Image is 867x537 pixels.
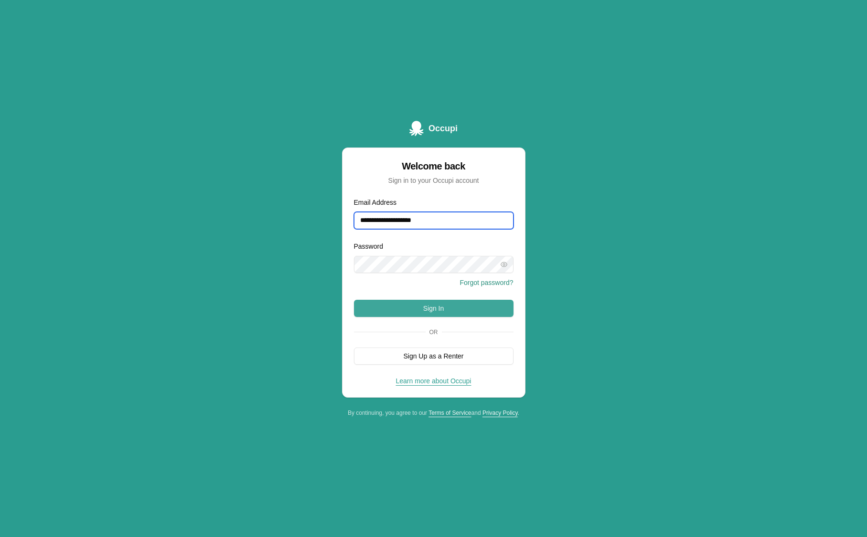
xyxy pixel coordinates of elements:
[396,377,471,385] a: Learn more about Occupi
[428,410,471,416] a: Terms of Service
[354,300,514,317] button: Sign In
[354,242,383,250] label: Password
[342,409,525,417] div: By continuing, you agree to our and .
[426,328,442,336] span: Or
[354,199,396,206] label: Email Address
[428,122,458,135] span: Occupi
[460,278,513,287] button: Forgot password?
[354,159,514,173] div: Welcome back
[354,176,514,185] div: Sign in to your Occupi account
[409,121,458,136] a: Occupi
[354,347,514,365] button: Sign Up as a Renter
[482,410,518,416] a: Privacy Policy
